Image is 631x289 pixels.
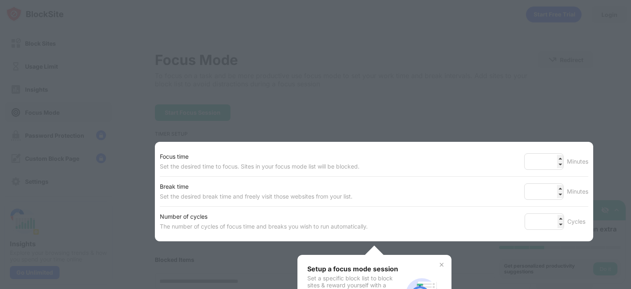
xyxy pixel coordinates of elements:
[567,187,588,197] div: Minutes
[567,217,588,227] div: Cycles
[160,182,352,192] div: Break time
[567,157,588,166] div: Minutes
[160,152,359,162] div: Focus time
[160,222,368,231] div: The number of cycles of focus time and breaks you wish to run automatically.
[160,192,352,201] div: Set the desired break time and freely visit those websites from your list.
[160,212,368,222] div: Number of cycles
[438,261,445,268] img: x-button.svg
[160,162,359,171] div: Set the desired time to focus. Sites in your focus mode list will be blocked.
[307,265,402,273] div: Setup a focus mode session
